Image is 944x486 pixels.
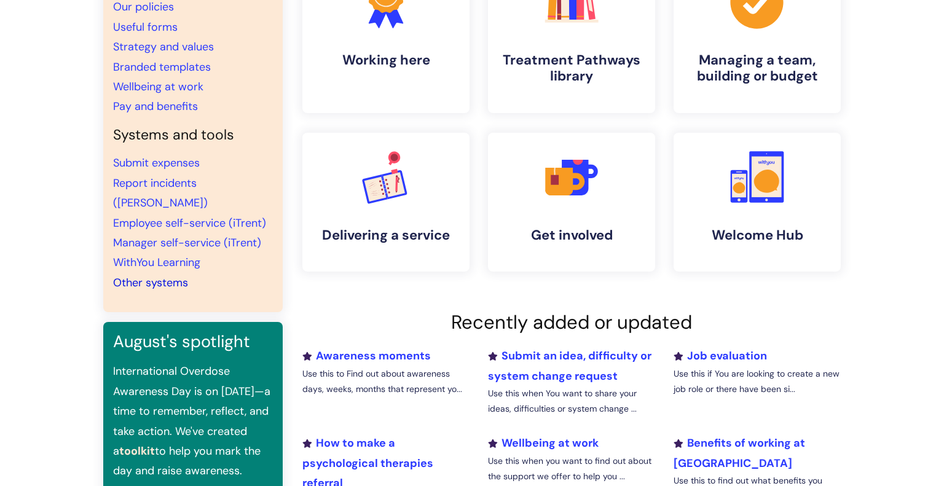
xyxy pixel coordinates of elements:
a: Job evaluation [674,348,767,363]
p: Use this if You are looking to create a new job role or there have been si... [674,366,841,397]
h4: Managing a team, building or budget [683,52,831,85]
a: Get involved [488,133,655,272]
h4: Welcome Hub [683,227,831,243]
h4: Delivering a service [312,227,460,243]
h4: Get involved [498,227,645,243]
a: Strategy and values [113,39,214,54]
a: Other systems [113,275,188,290]
a: Wellbeing at work [113,79,203,94]
a: Submit expenses [113,155,200,170]
a: Useful forms [113,20,178,34]
a: toolkit [119,444,155,458]
a: Report incidents ([PERSON_NAME]) [113,176,208,210]
h2: Recently added or updated [302,311,841,334]
a: Employee self-service (iTrent) [113,216,266,230]
h4: Systems and tools [113,127,273,144]
a: Welcome Hub [674,133,841,272]
p: Use this when You want to share your ideas, difficulties or system change ... [488,386,655,417]
a: WithYou Learning [113,255,200,270]
h4: Working here [312,52,460,68]
a: Awareness moments [302,348,431,363]
h4: Treatment Pathways library [498,52,645,85]
a: Pay and benefits [113,99,198,114]
a: Manager self-service (iTrent) [113,235,261,250]
p: Use this when you want to find out about the support we offer to help you ... [488,453,655,484]
a: Submit an idea, difficulty or system change request [488,348,651,383]
a: Benefits of working at [GEOGRAPHIC_DATA] [674,436,805,470]
p: International Overdose Awareness Day is on [DATE]—a time to remember, reflect, and take action. W... [113,361,273,480]
a: Wellbeing at work [488,436,599,450]
a: Delivering a service [302,133,470,272]
h3: August's spotlight [113,332,273,351]
p: Use this to Find out about awareness days, weeks, months that represent yo... [302,366,470,397]
a: Branded templates [113,60,211,74]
